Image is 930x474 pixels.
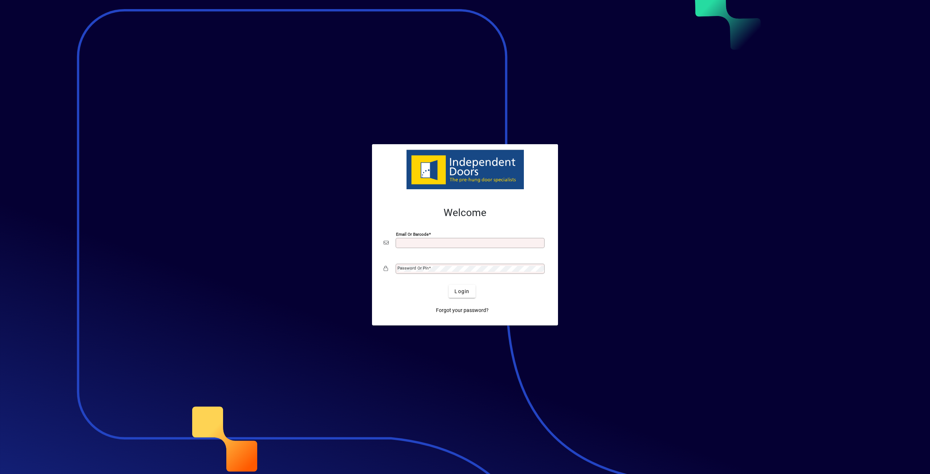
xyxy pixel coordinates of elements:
span: Login [454,288,469,295]
a: Forgot your password? [433,304,492,317]
span: Forgot your password? [436,307,489,314]
button: Login [449,285,475,298]
h2: Welcome [384,207,546,219]
mat-label: Password or Pin [397,266,429,271]
mat-label: Email or Barcode [396,232,429,237]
